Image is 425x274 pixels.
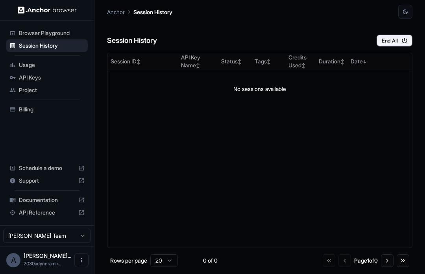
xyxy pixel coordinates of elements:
span: Support [19,177,75,185]
span: API Reference [19,209,75,217]
p: Anchor [107,8,125,16]
td: No sessions available [107,70,412,108]
span: ↕ [238,59,242,65]
div: Documentation [6,194,88,206]
div: Credits Used [288,54,312,69]
span: ↓ [363,59,367,65]
span: Project [19,86,85,94]
div: Duration [319,57,344,65]
span: ↕ [267,59,271,65]
div: Session ID [111,57,175,65]
div: Browser Playground [6,27,88,39]
button: Open menu [74,253,89,267]
p: Session History [133,8,172,16]
span: Browser Playground [19,29,85,37]
div: Tags [255,57,282,65]
div: A [6,253,20,267]
span: Billing [19,106,85,113]
div: Billing [6,103,88,116]
span: ↕ [137,59,140,65]
div: 0 of 0 [190,257,230,265]
div: Usage [6,59,88,71]
span: API Keys [19,74,85,81]
div: API Reference [6,206,88,219]
span: Schedule a demo [19,164,75,172]
nav: breadcrumb [107,7,172,16]
div: API Key Name [181,54,215,69]
div: API Keys [6,71,88,84]
div: Date [351,57,384,65]
span: ↕ [340,59,344,65]
span: Documentation [19,196,75,204]
span: Session History [19,42,85,50]
div: Session History [6,39,88,52]
div: Schedule a demo [6,162,88,174]
div: Status [221,57,248,65]
button: End All [377,35,412,46]
h6: Session History [107,35,157,46]
span: Adynn Carrasco Ramirez [24,252,71,259]
span: ↕ [196,63,200,68]
div: Support [6,174,88,187]
div: Project [6,84,88,96]
p: Rows per page [110,257,147,265]
span: ↕ [301,63,305,68]
span: 2030adynnramirez@corcoranunified.com [24,261,61,267]
div: Page 1 of 0 [354,257,378,265]
span: Usage [19,61,85,69]
img: Anchor Logo [18,6,77,14]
